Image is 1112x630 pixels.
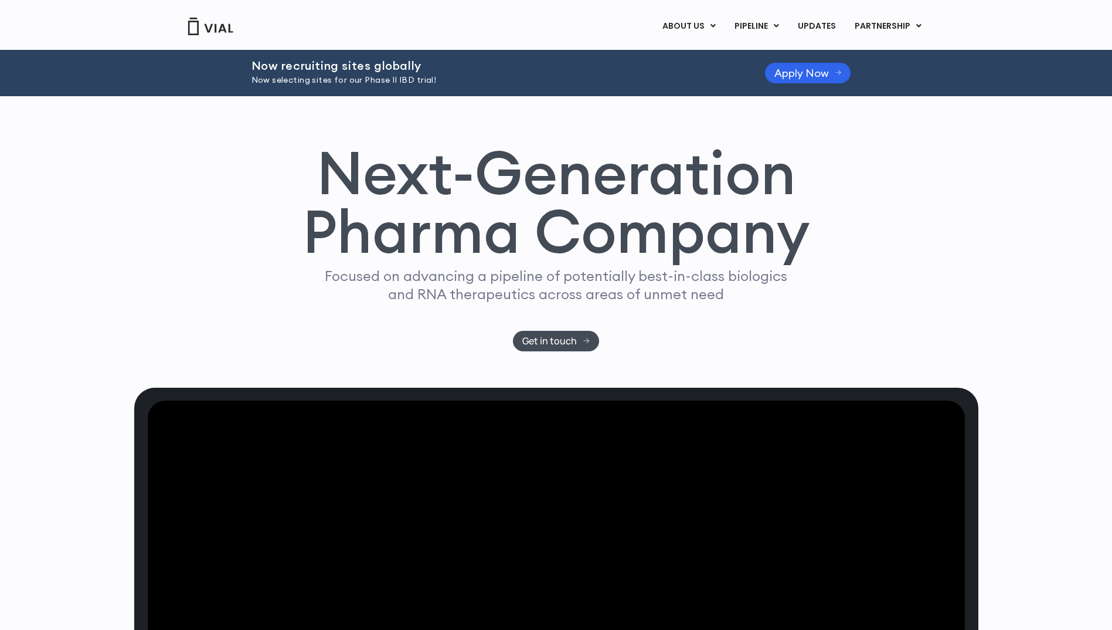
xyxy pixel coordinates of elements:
a: Apply Now [765,63,851,83]
span: Apply Now [774,69,829,77]
a: Get in touch [513,331,599,351]
img: Vial Logo [187,18,234,35]
h2: Now recruiting sites globally [251,59,736,72]
p: Now selecting sites for our Phase II IBD trial! [251,74,736,87]
a: UPDATES [788,16,845,36]
a: PIPELINEMenu Toggle [725,16,788,36]
p: Focused on advancing a pipeline of potentially best-in-class biologics and RNA therapeutics acros... [320,267,793,303]
a: ABOUT USMenu Toggle [653,16,725,36]
a: PARTNERSHIPMenu Toggle [845,16,931,36]
span: Get in touch [522,337,577,346]
h1: Next-Generation Pharma Company [302,143,810,262]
